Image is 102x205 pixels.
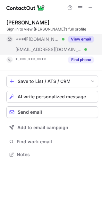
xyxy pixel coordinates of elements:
[18,94,86,99] span: AI write personalized message
[68,36,94,42] button: Reveal Button
[17,139,96,145] span: Find work email
[6,4,45,12] img: ContactOut v5.3.10
[18,79,87,84] div: Save to List / ATS / CRM
[6,19,49,26] div: [PERSON_NAME]
[6,91,98,102] button: AI write personalized message
[18,110,42,115] span: Send email
[15,47,82,52] span: [EMAIL_ADDRESS][DOMAIN_NAME]
[6,76,98,87] button: save-profile-one-click
[6,106,98,118] button: Send email
[17,152,96,157] span: Notes
[15,36,60,42] span: ***@[DOMAIN_NAME]
[68,57,94,63] button: Reveal Button
[6,122,98,133] button: Add to email campaign
[6,137,98,146] button: Find work email
[6,150,98,159] button: Notes
[17,125,68,130] span: Add to email campaign
[6,26,98,32] div: Sign in to view [PERSON_NAME]’s full profile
